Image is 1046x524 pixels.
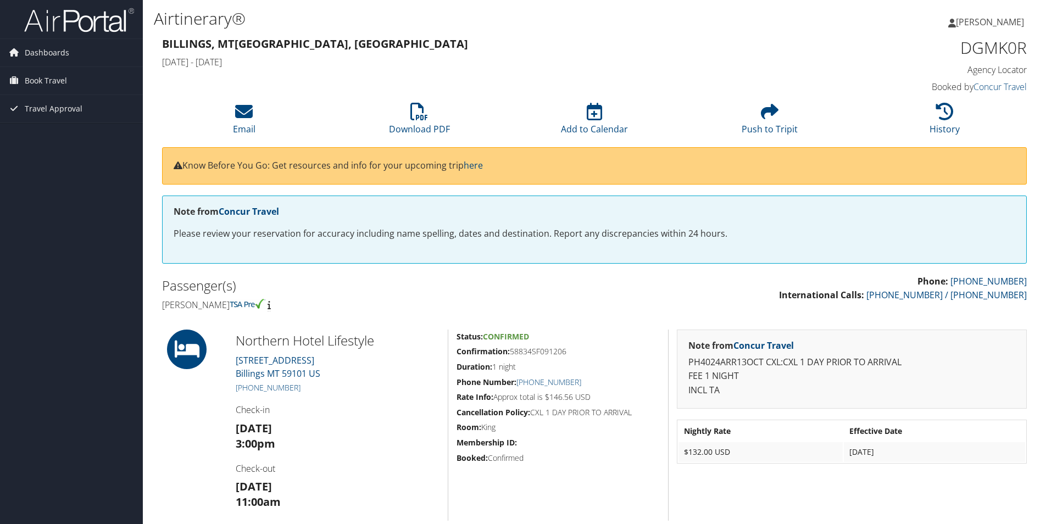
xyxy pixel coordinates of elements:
h4: [PERSON_NAME] [162,299,586,311]
strong: [DATE] [236,421,272,436]
a: here [464,159,483,171]
strong: Cancellation Policy: [457,407,530,417]
p: Know Before You Go: Get resources and info for your upcoming trip [174,159,1015,173]
h5: Confirmed [457,453,660,464]
strong: Room: [457,422,481,432]
h2: Passenger(s) [162,276,586,295]
strong: Confirmation: [457,346,510,356]
a: [STREET_ADDRESS]Billings MT 59101 US [236,354,320,380]
a: [PERSON_NAME] [948,5,1035,38]
a: Download PDF [389,109,450,135]
h4: [DATE] - [DATE] [162,56,806,68]
strong: Billings, MT [GEOGRAPHIC_DATA], [GEOGRAPHIC_DATA] [162,36,468,51]
strong: 3:00pm [236,436,275,451]
span: Travel Approval [25,95,82,122]
strong: Phone Number: [457,377,516,387]
h5: CXL 1 DAY PRIOR TO ARRIVAL [457,407,660,418]
td: $132.00 USD [678,442,843,462]
img: tsa-precheck.png [230,299,265,309]
span: Dashboards [25,39,69,66]
strong: 11:00am [236,494,281,509]
a: Concur Travel [973,81,1027,93]
a: Concur Travel [219,205,279,218]
span: Book Travel [25,67,67,94]
strong: Phone: [917,275,948,287]
h2: Northern Hotel Lifestyle [236,331,439,350]
h5: 58834SF091206 [457,346,660,357]
a: Email [233,109,255,135]
a: [PHONE_NUMBER] [516,377,581,387]
th: Nightly Rate [678,421,843,441]
a: Push to Tripit [742,109,798,135]
h4: Booked by [823,81,1027,93]
strong: International Calls: [779,289,864,301]
strong: [DATE] [236,479,272,494]
a: [PHONE_NUMBER] [950,275,1027,287]
span: Confirmed [483,331,529,342]
strong: Membership ID: [457,437,517,448]
strong: Status: [457,331,483,342]
h4: Agency Locator [823,64,1027,76]
img: airportal-logo.png [24,7,134,33]
h1: Airtinerary® [154,7,741,30]
th: Effective Date [844,421,1025,441]
strong: Note from [688,339,794,352]
td: [DATE] [844,442,1025,462]
strong: Rate Info: [457,392,493,402]
h5: Approx total is $146.56 USD [457,392,660,403]
a: [PHONE_NUMBER] [236,382,301,393]
h5: 1 night [457,361,660,372]
span: [PERSON_NAME] [956,16,1024,28]
h4: Check-out [236,462,439,475]
h5: King [457,422,660,433]
a: [PHONE_NUMBER] / [PHONE_NUMBER] [866,289,1027,301]
strong: Duration: [457,361,492,372]
h1: DGMK0R [823,36,1027,59]
p: Please review your reservation for accuracy including name spelling, dates and destination. Repor... [174,227,1015,241]
a: History [930,109,960,135]
strong: Note from [174,205,279,218]
a: Add to Calendar [561,109,628,135]
strong: Booked: [457,453,488,463]
a: Concur Travel [733,339,794,352]
p: PH4024ARR13OCT CXL:CXL 1 DAY PRIOR TO ARRIVAL FEE 1 NIGHT INCL TA [688,355,1015,398]
h4: Check-in [236,404,439,416]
